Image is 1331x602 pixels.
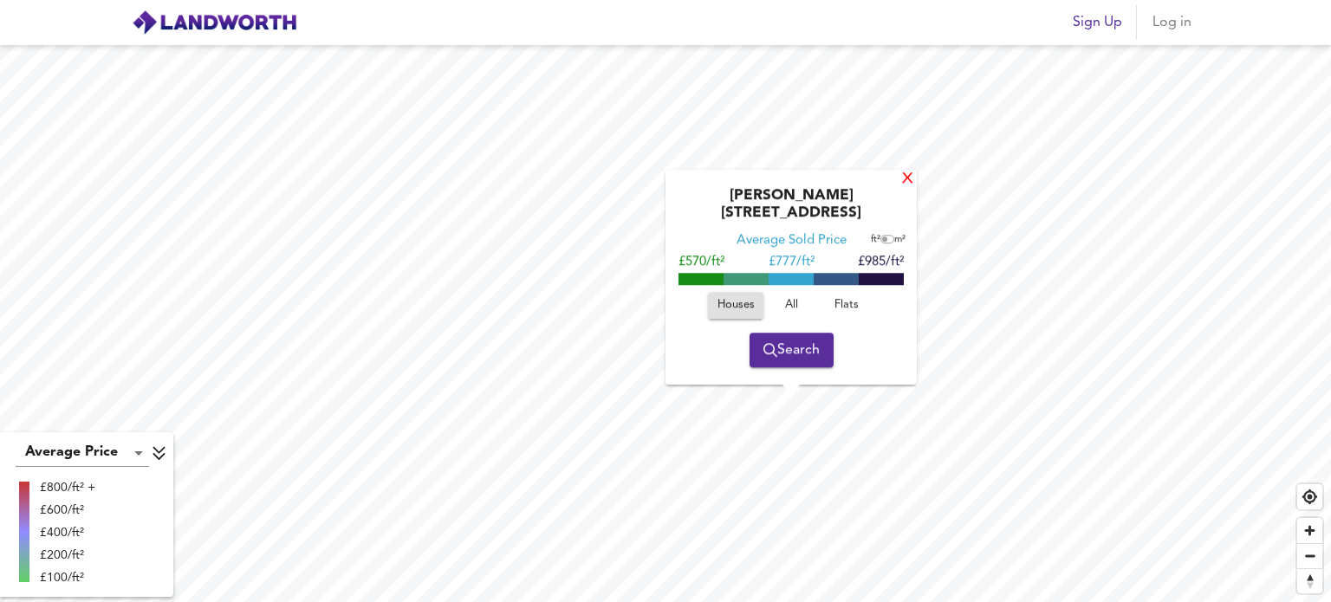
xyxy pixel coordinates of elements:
div: X [900,172,915,188]
div: £200/ft² [40,547,95,564]
span: ft² [871,235,880,244]
span: Flats [823,295,870,315]
button: Houses [708,292,763,319]
div: £600/ft² [40,502,95,519]
div: £400/ft² [40,524,95,541]
span: Sign Up [1073,10,1122,35]
button: Zoom out [1297,543,1322,568]
span: m² [894,235,906,244]
div: Average Price [16,439,149,467]
span: £570/ft² [678,256,724,269]
img: logo [132,10,297,36]
span: All [768,295,815,315]
button: All [763,292,819,319]
span: Zoom out [1297,544,1322,568]
span: Search [763,338,820,362]
div: £800/ft² + [40,479,95,496]
button: Zoom in [1297,518,1322,543]
button: Log in [1144,5,1199,40]
div: [PERSON_NAME][STREET_ADDRESS] [674,187,908,232]
button: Find my location [1297,484,1322,509]
span: Houses [717,295,755,315]
span: Log in [1151,10,1192,35]
span: £985/ft² [858,256,904,269]
button: Flats [819,292,874,319]
button: Sign Up [1066,5,1129,40]
button: Search [750,333,834,367]
span: £ 777/ft² [769,256,815,269]
span: Reset bearing to north [1297,569,1322,593]
div: Average Sold Price [737,232,847,249]
button: Reset bearing to north [1297,568,1322,593]
div: £100/ft² [40,569,95,586]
